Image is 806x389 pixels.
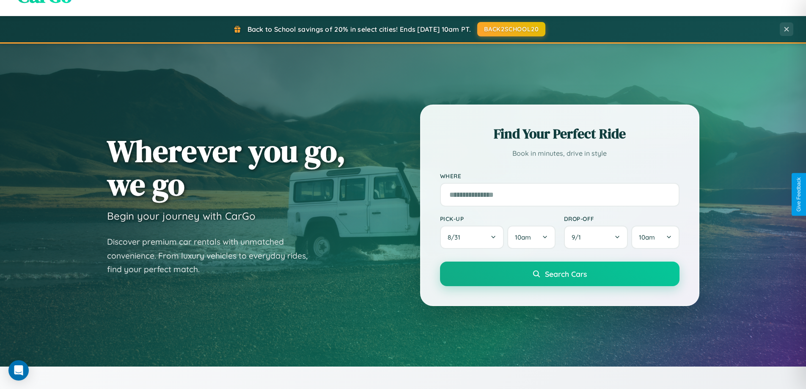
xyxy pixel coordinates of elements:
span: 10am [639,233,655,241]
span: 9 / 1 [572,233,585,241]
label: Where [440,172,679,179]
h3: Begin your journey with CarGo [107,210,256,222]
button: Search Cars [440,262,679,286]
span: 10am [515,233,531,241]
button: 8/31 [440,226,504,249]
span: Back to School savings of 20% in select cities! Ends [DATE] 10am PT. [248,25,471,33]
p: Discover premium car rentals with unmatched convenience. From luxury vehicles to everyday rides, ... [107,235,319,276]
span: 8 / 31 [448,233,465,241]
h2: Find Your Perfect Ride [440,124,679,143]
label: Pick-up [440,215,556,222]
button: 10am [507,226,555,249]
p: Book in minutes, drive in style [440,147,679,160]
button: BACK2SCHOOL20 [477,22,545,36]
button: 10am [631,226,679,249]
div: Give Feedback [796,177,802,212]
span: Search Cars [545,269,587,279]
button: 9/1 [564,226,628,249]
div: Open Intercom Messenger [8,360,29,381]
h1: Wherever you go, we go [107,134,346,201]
label: Drop-off [564,215,679,222]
